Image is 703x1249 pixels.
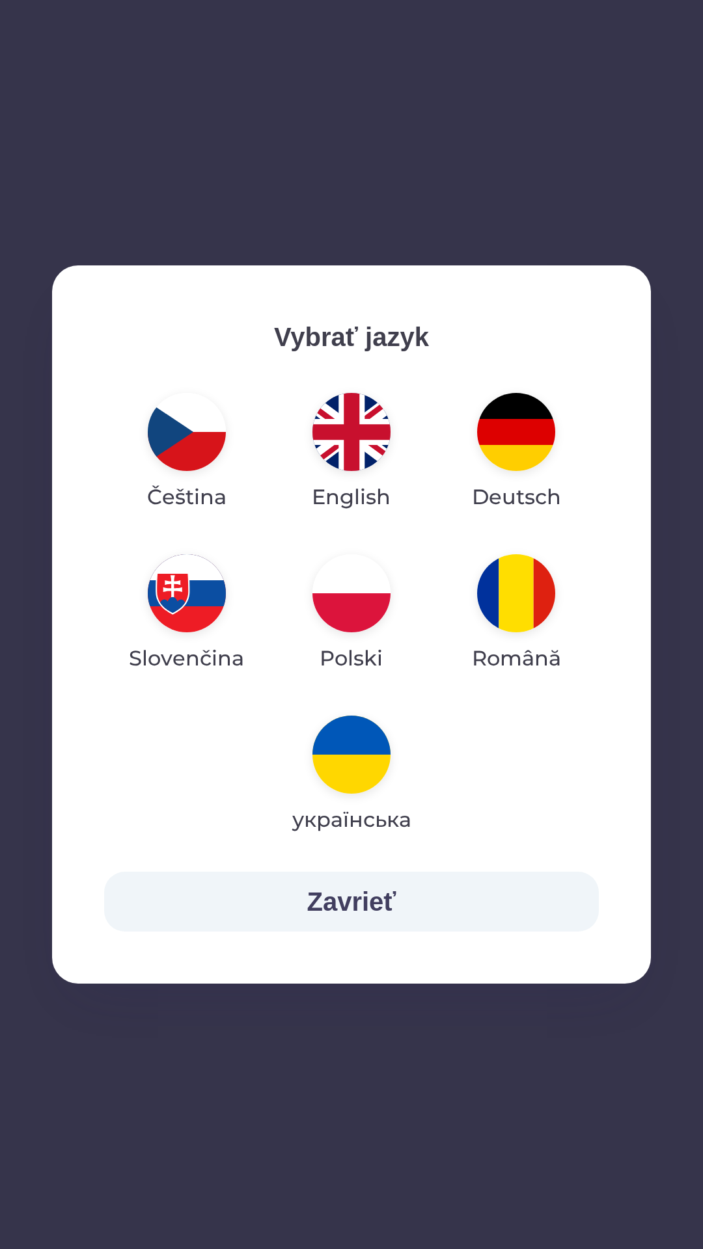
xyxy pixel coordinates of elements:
[472,481,561,513] p: Deutsch
[116,383,258,523] button: Čeština
[269,705,434,846] button: українська
[292,804,411,835] p: українська
[104,544,269,684] button: Slovenčina
[148,393,226,471] img: cs flag
[441,544,592,684] button: Română
[312,554,391,632] img: pl flag
[312,716,391,794] img: uk flag
[441,383,592,523] button: Deutsch
[147,481,227,513] p: Čeština
[477,393,555,471] img: de flag
[104,872,599,932] button: Zavrieť
[312,393,391,471] img: en flag
[472,643,561,674] p: Română
[148,554,226,632] img: sk flag
[281,544,422,684] button: Polski
[129,643,244,674] p: Slovenčina
[477,554,555,632] img: ro flag
[320,643,383,674] p: Polski
[104,317,599,356] p: Vybrať jazyk
[312,481,391,513] p: English
[281,383,422,523] button: English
